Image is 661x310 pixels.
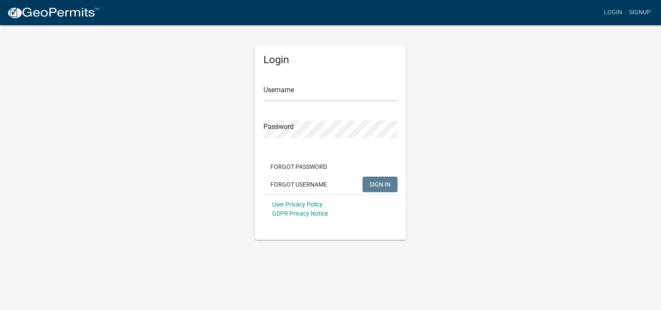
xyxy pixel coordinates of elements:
a: User Privacy Policy [272,201,323,208]
span: SIGN IN [369,181,391,187]
h5: Login [263,54,398,66]
a: Login [600,4,626,21]
button: SIGN IN [363,177,398,192]
button: Forgot Password [263,159,334,174]
a: GDPR Privacy Notice [272,210,328,217]
button: Forgot Username [263,177,334,192]
a: Signup [626,4,654,21]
